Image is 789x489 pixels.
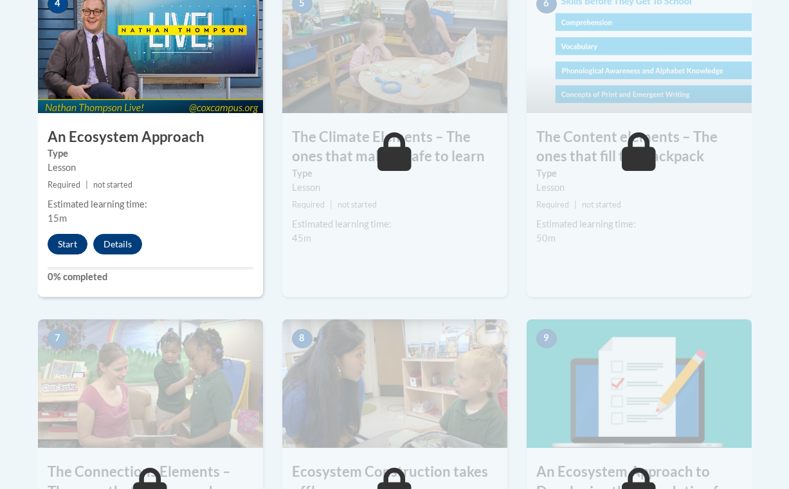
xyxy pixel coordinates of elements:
[282,319,507,448] img: Course Image
[48,234,87,254] button: Start
[86,180,88,190] span: |
[48,180,80,190] span: Required
[582,200,621,209] span: not started
[338,200,377,209] span: not started
[38,127,263,147] h3: An Ecosystem Approach
[48,161,253,175] div: Lesson
[536,217,742,231] div: Estimated learning time:
[292,166,498,181] label: Type
[292,217,498,231] div: Estimated learning time:
[282,127,507,167] h3: The Climate Elements – The ones that make it safe to learn
[292,233,311,244] span: 45m
[292,200,325,209] span: Required
[527,319,752,448] img: Course Image
[574,200,577,209] span: |
[330,200,332,209] span: |
[292,181,498,195] div: Lesson
[48,270,253,284] label: 0% completed
[48,147,253,161] label: Type
[48,197,253,211] div: Estimated learning time:
[38,319,263,448] img: Course Image
[527,127,752,167] h3: The Content elements – The ones that fill the backpack
[536,233,556,244] span: 50m
[292,329,313,348] span: 8
[48,329,68,348] span: 7
[93,180,132,190] span: not started
[48,213,67,224] span: 15m
[93,234,142,254] button: Details
[536,329,557,348] span: 9
[536,166,742,181] label: Type
[536,200,569,209] span: Required
[536,181,742,195] div: Lesson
